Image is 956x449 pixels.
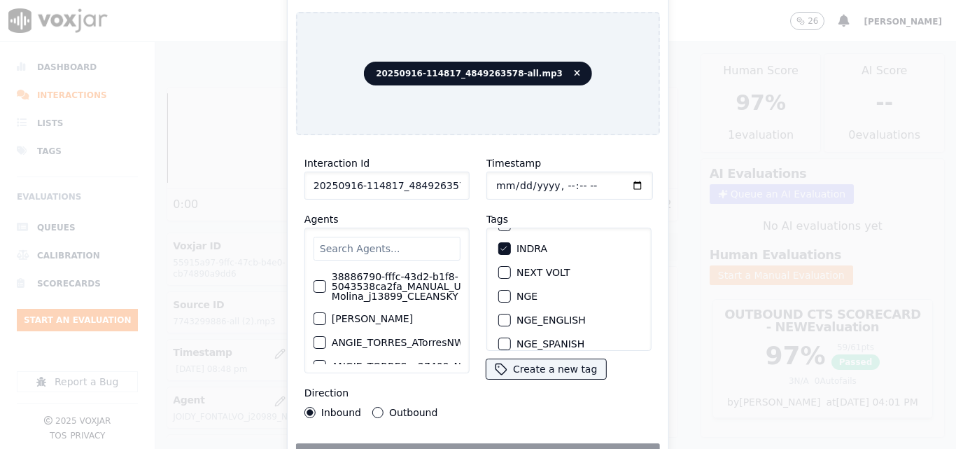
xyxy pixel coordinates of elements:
[516,339,584,349] label: NGE_SPANISH
[516,244,547,254] label: INDRA
[389,408,437,417] label: Outbound
[332,338,514,347] label: ANGIE_TORRES_ATorresNWFG_SPARK
[486,214,508,225] label: Tags
[304,214,339,225] label: Agents
[332,272,532,301] label: 38886790-fffc-43d2-b1f8-5043538ca2fa_MANUAL_UPLOAD_Juliana Molina_j13899_CLEANSKY
[332,361,509,371] label: ANGIE_TORRES_a27409_NEXT_VOLT
[516,220,595,230] label: ELECTRA SPARK
[364,62,592,85] span: 20250916-114817_4849263578-all.mp3
[304,387,349,399] label: Direction
[516,291,537,301] label: NGE
[516,268,570,277] label: NEXT VOLT
[486,359,605,379] button: Create a new tag
[304,158,370,169] label: Interaction Id
[321,408,361,417] label: Inbound
[314,237,461,261] input: Search Agents...
[516,315,586,325] label: NGE_ENGLISH
[332,314,413,324] label: [PERSON_NAME]
[486,158,541,169] label: Timestamp
[304,172,470,200] input: reference id, file name, etc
